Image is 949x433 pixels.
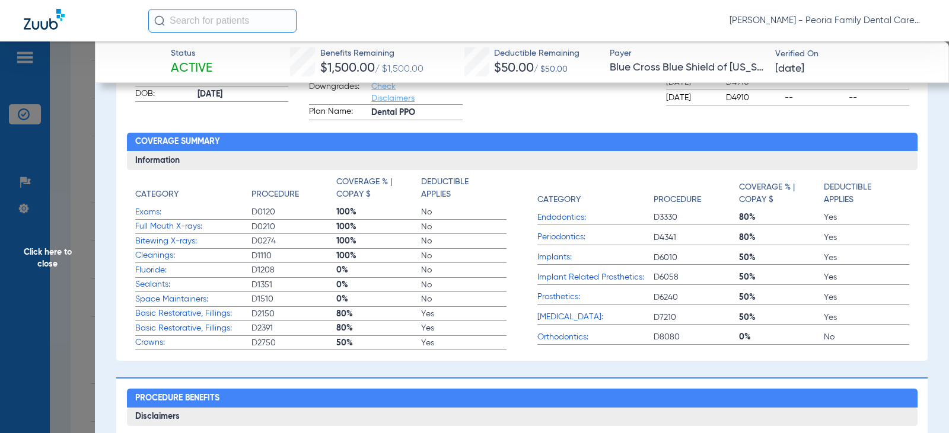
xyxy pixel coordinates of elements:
[537,291,654,303] span: Prosthetics:
[537,194,581,206] h4: Category
[154,15,165,26] img: Search Icon
[148,9,297,33] input: Search for patients
[494,62,534,75] span: $50.00
[726,92,780,104] span: D4910
[537,211,654,224] span: Endodontics:
[824,211,909,223] span: Yes
[320,62,375,75] span: $1,500.00
[654,291,738,303] span: D6240
[421,308,506,320] span: Yes
[421,206,506,218] span: No
[336,206,421,218] span: 100%
[336,264,421,276] span: 0%
[24,9,65,30] img: Zuub Logo
[135,293,251,306] span: Space Maintainers:
[739,176,824,210] app-breakdown-title: Coverage % | Copay $
[534,65,568,73] span: / $50.00
[135,278,251,291] span: Sealants:
[730,15,925,27] span: [PERSON_NAME] - Peoria Family Dental Care
[421,322,506,334] span: Yes
[135,336,251,349] span: Crowns:
[739,181,818,206] h4: Coverage % | Copay $
[824,331,909,343] span: No
[251,279,336,291] span: D1351
[785,92,845,104] span: --
[824,312,909,323] span: Yes
[537,271,654,284] span: Implant Related Prosthetics:
[135,264,251,277] span: Fluoride:
[421,250,506,262] span: No
[127,151,918,170] h3: Information
[309,81,367,104] span: Downgrades:
[654,176,738,210] app-breakdown-title: Procedure
[666,92,716,104] span: [DATE]
[739,312,824,323] span: 50%
[824,252,909,264] span: Yes
[654,232,738,243] span: D4341
[654,252,738,264] span: D6010
[135,307,251,320] span: Basic Restorative, Fillings:
[336,308,421,320] span: 80%
[375,65,423,74] span: / $1,500.00
[537,231,654,243] span: Periodontics:
[654,331,738,343] span: D8080
[251,235,336,247] span: D0274
[371,107,463,119] span: Dental PPO
[336,176,415,201] h4: Coverage % | Copay $
[537,176,654,210] app-breakdown-title: Category
[251,308,336,320] span: D2150
[171,60,212,77] span: Active
[421,176,506,205] app-breakdown-title: Deductible Applies
[421,221,506,233] span: No
[135,249,251,262] span: Cleanings:
[421,293,506,305] span: No
[654,312,738,323] span: D7210
[127,408,918,426] h3: Disclaimers
[739,291,824,303] span: 50%
[610,60,765,75] span: Blue Cross Blue Shield of [US_STATE]
[739,331,824,343] span: 0%
[171,47,212,60] span: Status
[251,322,336,334] span: D2391
[421,235,506,247] span: No
[336,250,421,262] span: 100%
[775,48,930,60] span: Verified On
[824,176,909,210] app-breakdown-title: Deductible Applies
[135,176,251,205] app-breakdown-title: Category
[127,389,918,408] h2: Procedure Benefits
[251,176,336,205] app-breakdown-title: Procedure
[336,221,421,233] span: 100%
[849,92,909,104] span: --
[251,293,336,305] span: D1510
[421,337,506,349] span: Yes
[537,311,654,323] span: [MEDICAL_DATA]:
[421,176,500,201] h4: Deductible Applies
[336,293,421,305] span: 0%
[654,271,738,283] span: D6058
[537,251,654,264] span: Implants:
[336,322,421,334] span: 80%
[198,88,289,101] span: [DATE]
[336,279,421,291] span: 0%
[127,133,918,152] h2: Coverage Summary
[336,176,421,205] app-breakdown-title: Coverage % | Copay $
[336,235,421,247] span: 100%
[251,221,336,233] span: D0210
[320,47,423,60] span: Benefits Remaining
[739,271,824,283] span: 50%
[739,211,824,223] span: 80%
[251,206,336,218] span: D0120
[421,264,506,276] span: No
[135,88,193,102] span: DOB:
[251,188,299,201] h4: Procedure
[251,264,336,276] span: D1208
[824,232,909,243] span: Yes
[654,211,738,223] span: D3330
[739,252,824,264] span: 50%
[135,188,179,201] h4: Category
[309,105,367,120] span: Plan Name:
[824,291,909,303] span: Yes
[421,279,506,291] span: No
[336,337,421,349] span: 50%
[739,232,824,243] span: 80%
